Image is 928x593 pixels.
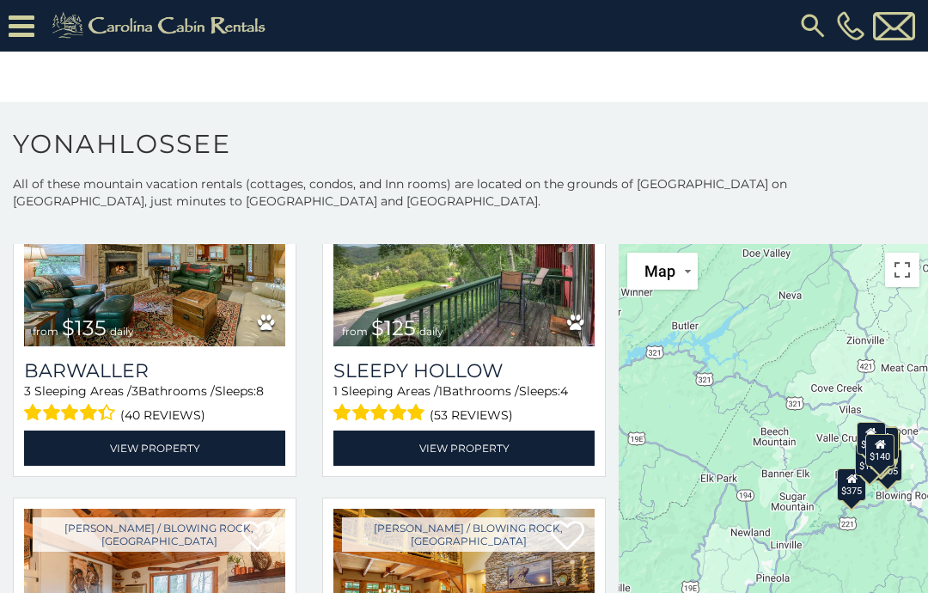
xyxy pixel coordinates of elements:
div: Sleeping Areas / Bathrooms / Sleeps: [24,382,285,426]
a: Barwaller from $135 daily [24,171,285,346]
span: 1 [438,383,443,399]
span: 3 [131,383,138,399]
span: 8 [256,383,264,399]
a: View Property [24,431,285,466]
div: Sleeping Areas / Bathrooms / Sleeps: [333,382,595,426]
span: 4 [560,383,568,399]
a: Sleepy Hollow from $125 daily [333,171,595,346]
img: Khaki-logo.png [43,9,280,43]
a: Barwaller [24,359,285,382]
span: $135 [62,315,107,340]
button: Change map style [627,253,698,290]
div: $400 [857,422,886,455]
span: 1 [333,383,338,399]
img: Sleepy Hollow [333,171,595,346]
span: from [33,325,58,338]
div: $375 [837,468,866,501]
span: $125 [371,315,416,340]
span: Map [644,262,675,280]
img: Barwaller [24,171,285,346]
span: daily [110,325,134,338]
a: [PERSON_NAME] / Blowing Rock, [GEOGRAPHIC_DATA] [342,517,595,552]
button: Toggle fullscreen view [885,253,919,287]
a: Sleepy Hollow [333,359,595,382]
span: 3 [24,383,31,399]
span: daily [419,325,443,338]
a: [PHONE_NUMBER] [833,11,869,40]
span: (53 reviews) [430,404,513,426]
div: $155 [855,443,884,476]
img: search-regular.svg [797,10,828,41]
span: (40 reviews) [120,404,205,426]
span: from [342,325,368,338]
a: [PERSON_NAME] / Blowing Rock, [GEOGRAPHIC_DATA] [33,517,285,552]
a: View Property [333,431,595,466]
div: $140 [865,434,894,467]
